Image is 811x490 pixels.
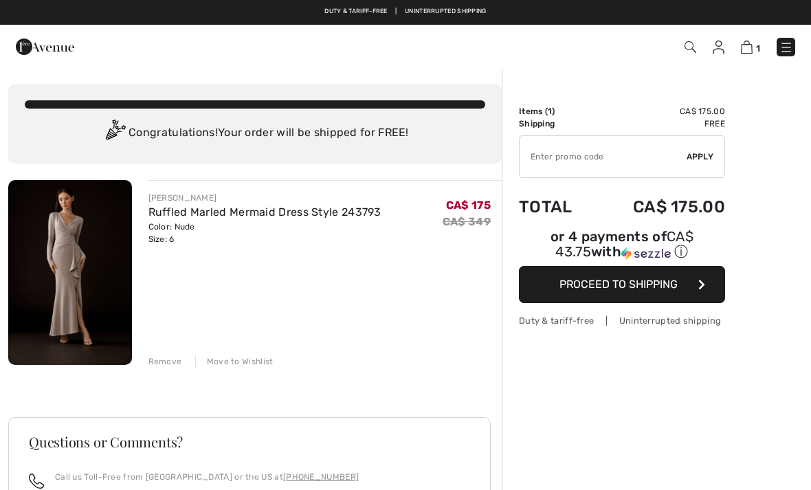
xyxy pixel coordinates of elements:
[148,355,182,368] div: Remove
[446,199,491,212] span: CA$ 175
[756,43,760,54] span: 1
[687,151,714,163] span: Apply
[621,247,671,260] img: Sezzle
[148,205,381,219] a: Ruffled Marled Mermaid Dress Style 243793
[520,136,687,177] input: Promo code
[555,228,693,260] span: CA$ 43.75
[519,118,595,130] td: Shipping
[595,118,725,130] td: Free
[519,230,725,261] div: or 4 payments of with
[519,105,595,118] td: Items ( )
[595,183,725,230] td: CA$ 175.00
[779,41,793,54] img: Menu
[519,314,725,327] div: Duty & tariff-free | Uninterrupted shipping
[741,41,753,54] img: Shopping Bag
[443,215,491,228] s: CA$ 349
[519,230,725,266] div: or 4 payments ofCA$ 43.75withSezzle Click to learn more about Sezzle
[101,120,129,147] img: Congratulation2.svg
[29,435,470,449] h3: Questions or Comments?
[685,41,696,53] img: Search
[8,180,132,365] img: Ruffled Marled Mermaid Dress Style 243793
[55,471,359,483] p: Call us Toll-Free from [GEOGRAPHIC_DATA] or the US at
[548,107,552,116] span: 1
[519,266,725,303] button: Proceed to Shipping
[559,278,678,291] span: Proceed to Shipping
[713,41,724,54] img: My Info
[595,105,725,118] td: CA$ 175.00
[16,39,74,52] a: 1ère Avenue
[283,472,359,482] a: [PHONE_NUMBER]
[25,120,485,147] div: Congratulations! Your order will be shipped for FREE!
[16,33,74,60] img: 1ère Avenue
[741,38,760,55] a: 1
[519,183,595,230] td: Total
[195,355,274,368] div: Move to Wishlist
[148,192,381,204] div: [PERSON_NAME]
[29,474,44,489] img: call
[148,221,381,245] div: Color: Nude Size: 6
